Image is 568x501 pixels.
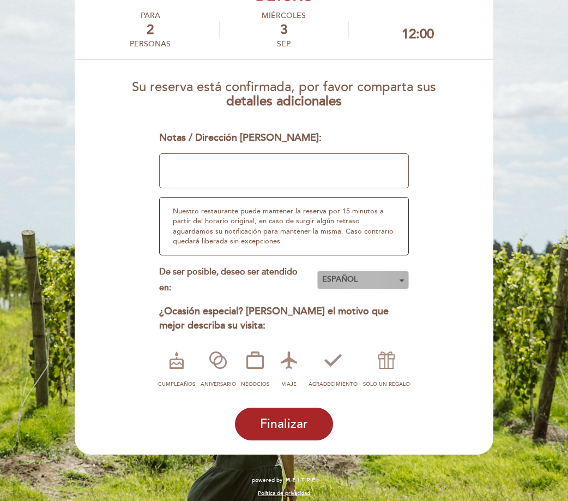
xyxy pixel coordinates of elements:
[252,476,282,484] span: powered by
[130,11,171,20] div: PARA
[159,131,409,145] div: Notas / Dirección [PERSON_NAME]:
[220,39,347,49] div: sep.
[220,11,347,20] div: miércoles
[220,22,347,38] div: 3
[159,197,409,255] div: Nuestro restaurante puede mantener la reserva por 15 minutos a partir del horario original, en ca...
[159,305,409,332] div: ¿Ocasión especial? [PERSON_NAME] el motivo que mejor describa su visita:
[317,271,409,289] button: ESPAÑOL
[158,381,195,387] span: CUMPLEAÑOS
[285,478,316,483] img: MEITRE
[130,22,171,38] div: 2
[363,381,410,387] span: SOLO UN REGALO
[201,381,236,387] span: ANIVERSARIO
[132,79,436,95] span: Su reserva está confirmada, por favor comparta sus
[130,39,171,49] div: personas
[235,408,333,440] button: Finalizar
[252,476,316,484] a: powered by
[159,264,318,296] div: De ser posible, deseo ser atendido en:
[402,26,434,42] div: 12:00
[282,381,297,387] span: VIAJE
[260,416,308,432] span: Finalizar
[258,490,310,497] a: Política de privacidad
[309,381,358,387] span: AGRADECIMIENTO
[322,274,404,285] span: ESPAÑOL
[226,93,342,109] b: detalles adicionales
[241,381,269,387] span: NEGOCIOS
